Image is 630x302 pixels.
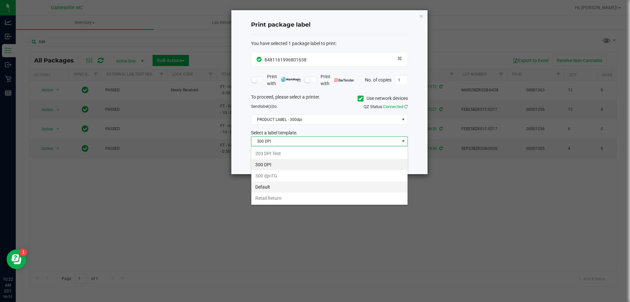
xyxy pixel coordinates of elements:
[321,73,354,87] span: Print with
[334,79,354,82] img: bartender.png
[281,77,301,82] img: mark_magic_cybra.png
[251,137,399,146] span: 300 DPI
[365,77,391,82] span: No. of copies
[251,41,336,46] span: You have selected 1 package label to print
[251,115,399,124] span: PRODUCT LABEL - 300dpi
[251,40,408,47] div: :
[358,95,408,102] label: Use network devices
[383,104,403,109] span: Connected
[251,170,408,181] li: 300 dpi FG
[246,94,413,104] div: To proceed, please select a printer.
[251,104,278,109] span: Send to:
[364,104,408,109] span: QZ Status:
[251,181,408,193] li: Default
[260,104,273,109] span: label(s)
[251,193,408,204] li: Retail Return
[251,159,408,170] li: 300 DPI
[246,129,413,136] div: Select a label template.
[267,73,301,87] span: Print with
[7,249,26,269] iframe: Resource center
[264,57,306,62] span: 8481161996801638
[251,21,408,29] h4: Print package label
[251,148,408,159] li: 203 DPI Test
[257,56,263,63] span: In Sync
[19,248,27,256] iframe: Resource center unread badge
